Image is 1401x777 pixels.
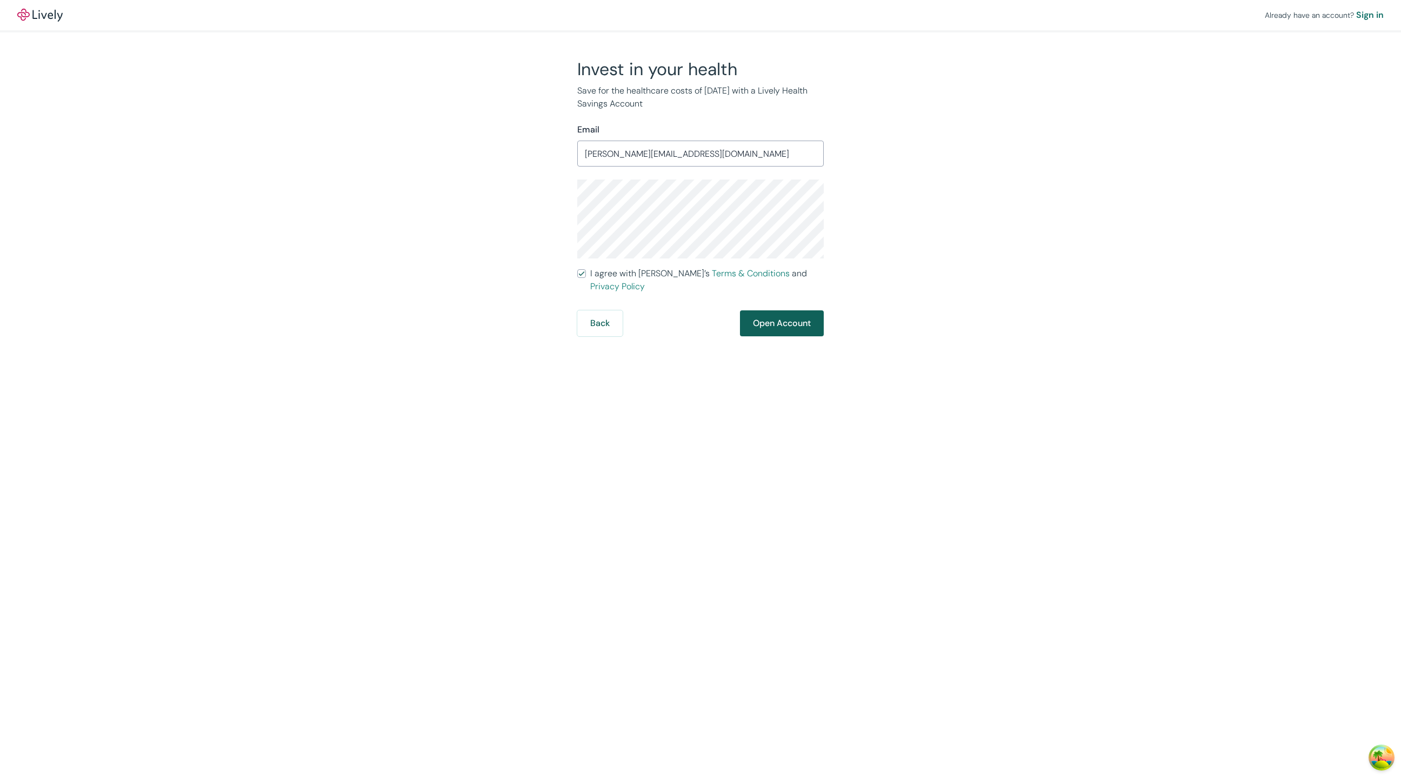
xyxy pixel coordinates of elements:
[740,310,824,336] button: Open Account
[590,267,824,293] span: I agree with [PERSON_NAME]’s and
[712,268,790,279] a: Terms & Conditions
[590,281,645,292] a: Privacy Policy
[1371,747,1392,768] button: Open Tanstack query devtools
[17,9,63,22] a: LivelyLively
[1356,9,1384,22] a: Sign in
[577,84,824,110] p: Save for the healthcare costs of [DATE] with a Lively Health Savings Account
[17,9,63,22] img: Lively
[577,58,824,80] h2: Invest in your health
[577,310,623,336] button: Back
[577,123,599,136] label: Email
[1265,9,1384,22] div: Already have an account?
